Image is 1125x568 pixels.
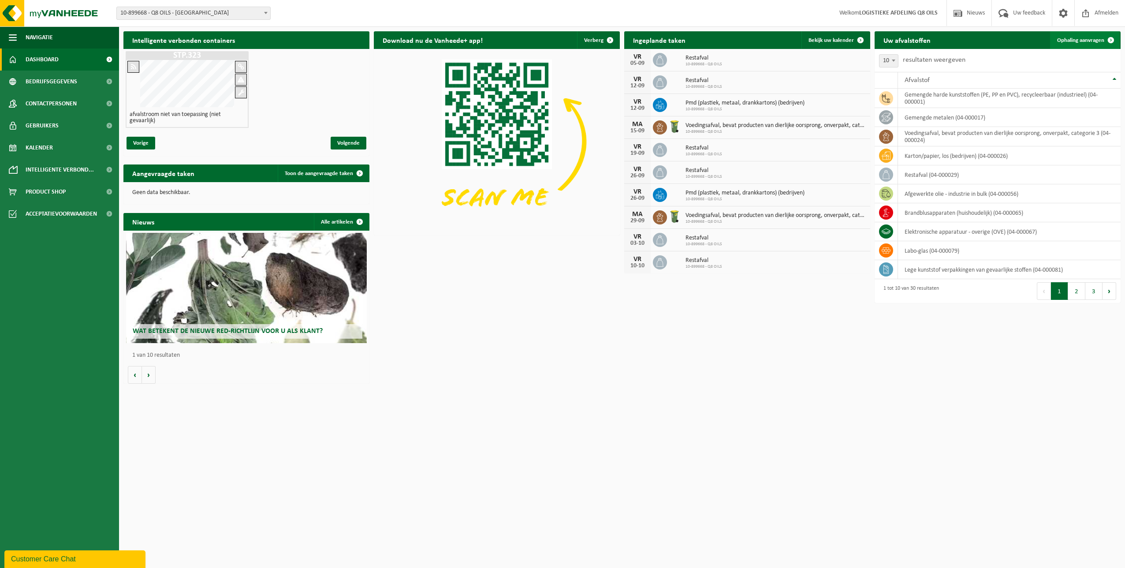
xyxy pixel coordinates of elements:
[126,233,367,343] a: Wat betekent de nieuwe RED-richtlijn voor u als klant?
[629,211,646,218] div: MA
[685,197,805,202] span: 10-899668 - Q8 OILS
[133,328,323,335] span: Wat betekent de nieuwe RED-richtlijn voor u als klant?
[898,260,1121,279] td: lege kunststof verpakkingen van gevaarlijke stoffen (04-000081)
[4,549,147,568] iframe: chat widget
[1051,282,1068,300] button: 1
[905,77,930,84] span: Afvalstof
[314,213,369,231] a: Alle artikelen
[128,51,246,60] h1: STP.323
[26,26,53,49] span: Navigatie
[629,150,646,157] div: 19-09
[130,112,245,124] h4: afvalstroom niet van toepassing (niet gevaarlijk)
[26,137,53,159] span: Kalender
[629,166,646,173] div: VR
[26,203,97,225] span: Acceptatievoorwaarden
[859,10,938,16] strong: LOGISTIEKE AFDELING Q8 OILS
[629,143,646,150] div: VR
[331,137,366,149] span: Volgende
[624,31,694,49] h2: Ingeplande taken
[1050,31,1120,49] a: Ophaling aanvragen
[26,115,59,137] span: Gebruikers
[278,164,369,182] a: Toon de aangevraagde taken
[898,127,1121,146] td: voedingsafval, bevat producten van dierlijke oorsprong, onverpakt, categorie 3 (04-000024)
[629,173,646,179] div: 26-09
[685,107,805,112] span: 10-899668 - Q8 OILS
[123,164,203,182] h2: Aangevraagde taken
[898,146,1121,165] td: karton/papier, los (bedrijven) (04-000026)
[629,53,646,60] div: VR
[685,55,722,62] span: Restafval
[117,7,270,19] span: 10-899668 - Q8 OILS - ANTWERPEN
[577,31,619,49] button: Verberg
[374,31,492,49] h2: Download nu de Vanheede+ app!
[128,366,142,384] button: Vorige
[879,54,898,67] span: 10
[26,49,59,71] span: Dashboard
[898,184,1121,203] td: afgewerkte olie - industrie in bulk (04-000056)
[879,55,898,67] span: 10
[667,209,682,224] img: WB-0140-HPE-GN-50
[898,108,1121,127] td: gemengde metalen (04-000017)
[685,62,722,67] span: 10-899668 - Q8 OILS
[26,71,77,93] span: Bedrijfsgegevens
[1057,37,1104,43] span: Ophaling aanvragen
[685,122,866,129] span: Voedingsafval, bevat producten van dierlijke oorsprong, onverpakt, categorie 3
[685,235,722,242] span: Restafval
[685,257,722,264] span: Restafval
[685,129,866,135] span: 10-899668 - Q8 OILS
[808,37,854,43] span: Bekijk uw kalender
[685,145,722,152] span: Restafval
[584,37,603,43] span: Verberg
[875,31,939,49] h2: Uw afvalstoffen
[1085,282,1103,300] button: 3
[685,212,866,219] span: Voedingsafval, bevat producten van dierlijke oorsprong, onverpakt, categorie 3
[132,190,361,196] p: Geen data beschikbaar.
[667,119,682,134] img: WB-0140-HPE-GN-50
[127,137,155,149] span: Vorige
[685,100,805,107] span: Pmd (plastiek, metaal, drankkartons) (bedrijven)
[685,84,722,90] span: 10-899668 - Q8 OILS
[685,167,722,174] span: Restafval
[629,256,646,263] div: VR
[903,56,965,64] label: resultaten weergeven
[1037,282,1051,300] button: Previous
[685,264,722,269] span: 10-899668 - Q8 OILS
[898,203,1121,222] td: brandblusapparaten (huishoudelijk) (04-000065)
[629,76,646,83] div: VR
[374,49,620,234] img: Download de VHEPlus App
[26,93,77,115] span: Contactpersonen
[629,60,646,67] div: 05-09
[685,174,722,179] span: 10-899668 - Q8 OILS
[685,152,722,157] span: 10-899668 - Q8 OILS
[898,89,1121,108] td: gemengde harde kunststoffen (PE, PP en PVC), recycleerbaar (industrieel) (04-000001)
[629,121,646,128] div: MA
[685,190,805,197] span: Pmd (plastiek, metaal, drankkartons) (bedrijven)
[629,105,646,112] div: 12-09
[123,213,163,230] h2: Nieuws
[629,98,646,105] div: VR
[685,242,722,247] span: 10-899668 - Q8 OILS
[898,165,1121,184] td: restafval (04-000029)
[629,233,646,240] div: VR
[629,188,646,195] div: VR
[1103,282,1116,300] button: Next
[629,128,646,134] div: 15-09
[685,219,866,224] span: 10-899668 - Q8 OILS
[123,31,369,49] h2: Intelligente verbonden containers
[629,240,646,247] div: 03-10
[898,222,1121,241] td: elektronische apparatuur - overige (OVE) (04-000067)
[285,171,353,176] span: Toon de aangevraagde taken
[629,218,646,224] div: 29-09
[132,352,365,359] p: 1 van 10 resultaten
[142,366,156,384] button: Volgende
[801,31,869,49] a: Bekijk uw kalender
[26,181,66,203] span: Product Shop
[116,7,271,20] span: 10-899668 - Q8 OILS - ANTWERPEN
[898,241,1121,260] td: labo-glas (04-000079)
[879,281,939,301] div: 1 tot 10 van 30 resultaten
[629,83,646,89] div: 12-09
[629,195,646,202] div: 26-09
[26,159,94,181] span: Intelligente verbond...
[685,77,722,84] span: Restafval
